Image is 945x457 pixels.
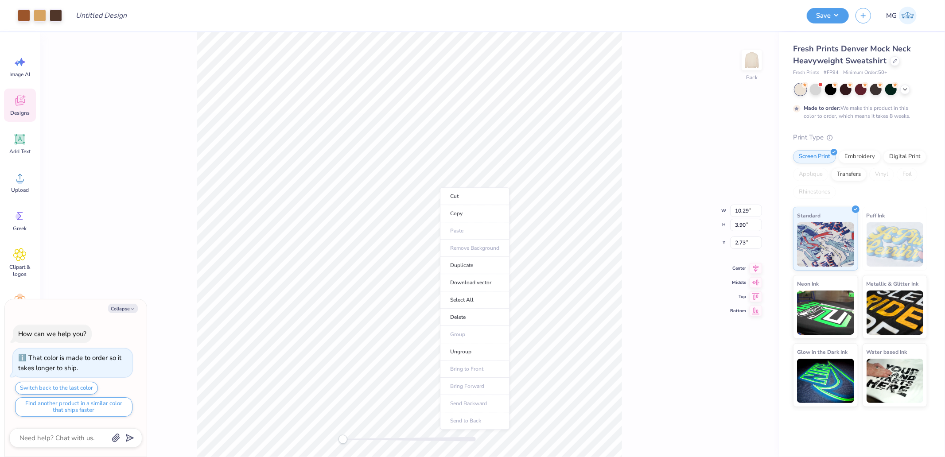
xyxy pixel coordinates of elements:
[793,132,927,143] div: Print Type
[883,150,926,163] div: Digital Print
[10,109,30,116] span: Designs
[897,168,918,181] div: Foil
[743,51,761,69] img: Back
[831,168,867,181] div: Transfers
[882,7,921,24] a: MG
[746,74,758,81] div: Back
[867,347,907,356] span: Water based Ink
[797,359,854,403] img: Glow in the Dark Ink
[839,150,881,163] div: Embroidery
[440,274,509,291] li: Download vector
[804,105,840,112] strong: Made to order:
[5,263,35,278] span: Clipart & logos
[69,7,134,24] input: Untitled Design
[793,150,836,163] div: Screen Print
[18,353,121,372] div: That color is made to order so it takes longer to ship.
[440,187,509,205] li: Cut
[730,293,746,300] span: Top
[440,291,509,309] li: Select All
[886,11,897,21] span: MG
[730,265,746,272] span: Center
[793,69,819,77] span: Fresh Prints
[440,257,509,274] li: Duplicate
[804,104,913,120] div: We make this product in this color to order, which means it takes 8 weeks.
[797,211,821,220] span: Standard
[793,168,828,181] div: Applique
[15,397,132,417] button: Find another product in a similar color that ships faster
[867,279,919,288] span: Metallic & Glitter Ink
[867,222,924,267] img: Puff Ink
[18,329,86,338] div: How can we help you?
[793,186,836,199] div: Rhinestones
[440,205,509,222] li: Copy
[867,211,885,220] span: Puff Ink
[108,304,138,313] button: Collapse
[730,307,746,314] span: Bottom
[899,7,917,24] img: Michael Galon
[867,290,924,335] img: Metallic & Glitter Ink
[824,69,839,77] span: # FP94
[9,148,31,155] span: Add Text
[440,309,509,326] li: Delete
[11,186,29,194] span: Upload
[867,359,924,403] img: Water based Ink
[730,279,746,286] span: Middle
[797,279,819,288] span: Neon Ink
[13,225,27,232] span: Greek
[797,290,854,335] img: Neon Ink
[338,435,347,444] div: Accessibility label
[797,222,854,267] img: Standard
[797,347,848,356] span: Glow in the Dark Ink
[807,8,849,23] button: Save
[440,343,509,360] li: Ungroup
[15,382,98,395] button: Switch back to the last color
[793,43,911,66] span: Fresh Prints Denver Mock Neck Heavyweight Sweatshirt
[869,168,894,181] div: Vinyl
[10,71,31,78] span: Image AI
[843,69,887,77] span: Minimum Order: 50 +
